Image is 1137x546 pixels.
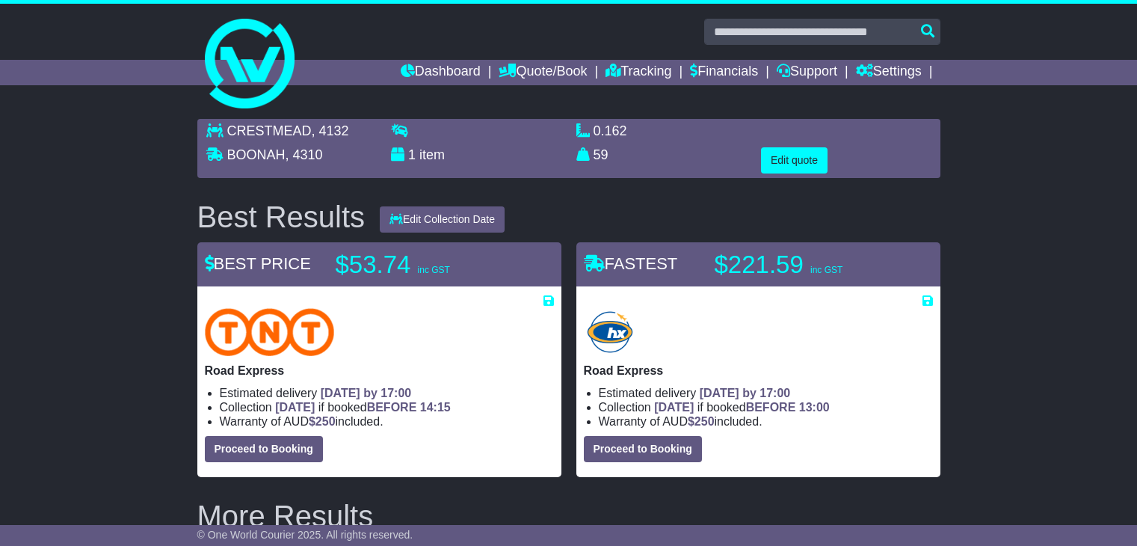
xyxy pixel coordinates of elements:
[275,401,315,414] span: [DATE]
[275,401,450,414] span: if booked
[309,415,336,428] span: $
[690,60,758,85] a: Financials
[419,147,445,162] span: item
[856,60,922,85] a: Settings
[584,436,702,462] button: Proceed to Booking
[220,386,554,400] li: Estimated delivery
[408,147,416,162] span: 1
[197,500,940,533] h2: More Results
[286,147,323,162] span: , 4310
[777,60,837,85] a: Support
[367,401,417,414] span: BEFORE
[584,254,678,273] span: FASTEST
[606,60,671,85] a: Tracking
[321,387,412,399] span: [DATE] by 17:00
[654,401,829,414] span: if booked
[599,400,933,414] li: Collection
[205,364,554,378] p: Road Express
[810,265,842,275] span: inc GST
[499,60,587,85] a: Quote/Book
[418,265,450,275] span: inc GST
[420,401,451,414] span: 14:15
[380,206,505,233] button: Edit Collection Date
[700,387,791,399] span: [DATE] by 17:00
[401,60,481,85] a: Dashboard
[227,147,286,162] span: BOONAH
[746,401,796,414] span: BEFORE
[220,400,554,414] li: Collection
[715,250,902,280] p: $221.59
[599,414,933,429] li: Warranty of AUD included.
[654,401,694,414] span: [DATE]
[227,123,312,138] span: CRESTMEAD
[197,529,413,541] span: © One World Courier 2025. All rights reserved.
[599,386,933,400] li: Estimated delivery
[584,308,637,356] img: Hunter Express: Road Express
[594,123,627,138] span: 0.162
[799,401,830,414] span: 13:00
[312,123,349,138] span: , 4132
[315,415,336,428] span: 250
[594,147,608,162] span: 59
[220,414,554,429] li: Warranty of AUD included.
[694,415,715,428] span: 250
[761,147,828,174] button: Edit quote
[584,364,933,378] p: Road Express
[190,200,373,233] div: Best Results
[688,415,715,428] span: $
[205,254,311,273] span: BEST PRICE
[205,436,323,462] button: Proceed to Booking
[336,250,523,280] p: $53.74
[205,308,335,356] img: TNT Domestic: Road Express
